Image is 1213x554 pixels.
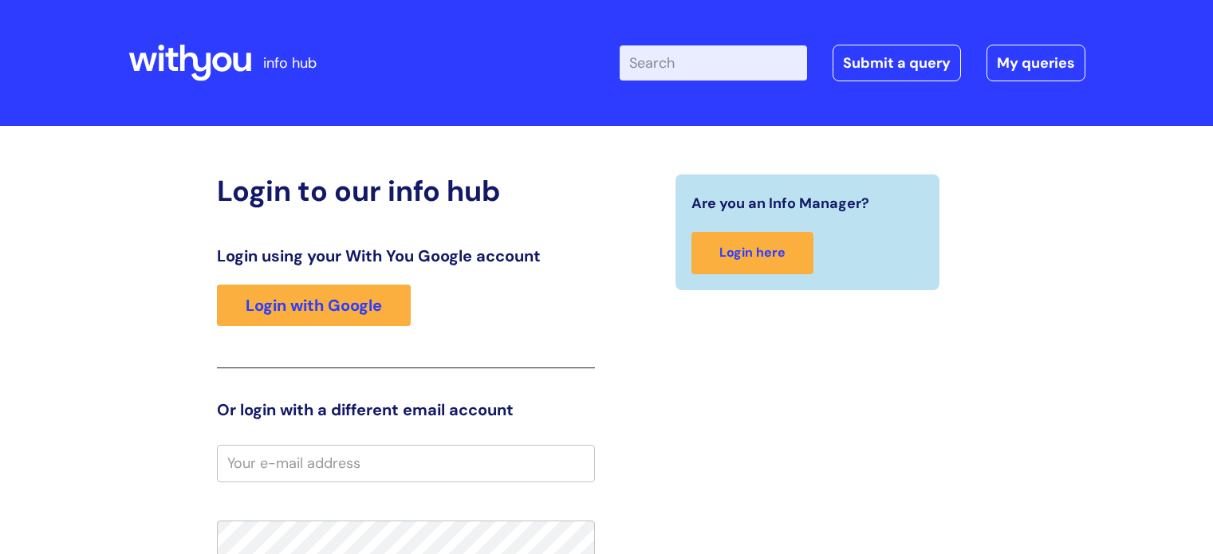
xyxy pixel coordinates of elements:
[217,445,595,481] input: Your e-mail address
[217,174,595,208] h2: Login to our info hub
[833,45,961,81] a: Submit a query
[620,45,807,81] input: Search
[691,232,813,274] a: Login here
[987,45,1085,81] a: My queries
[217,246,595,265] h3: Login using your With You Google account
[217,400,595,419] h3: Or login with a different email account
[263,50,317,76] p: info hub
[691,191,869,216] span: Are you an Info Manager?
[217,285,411,326] a: Login with Google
